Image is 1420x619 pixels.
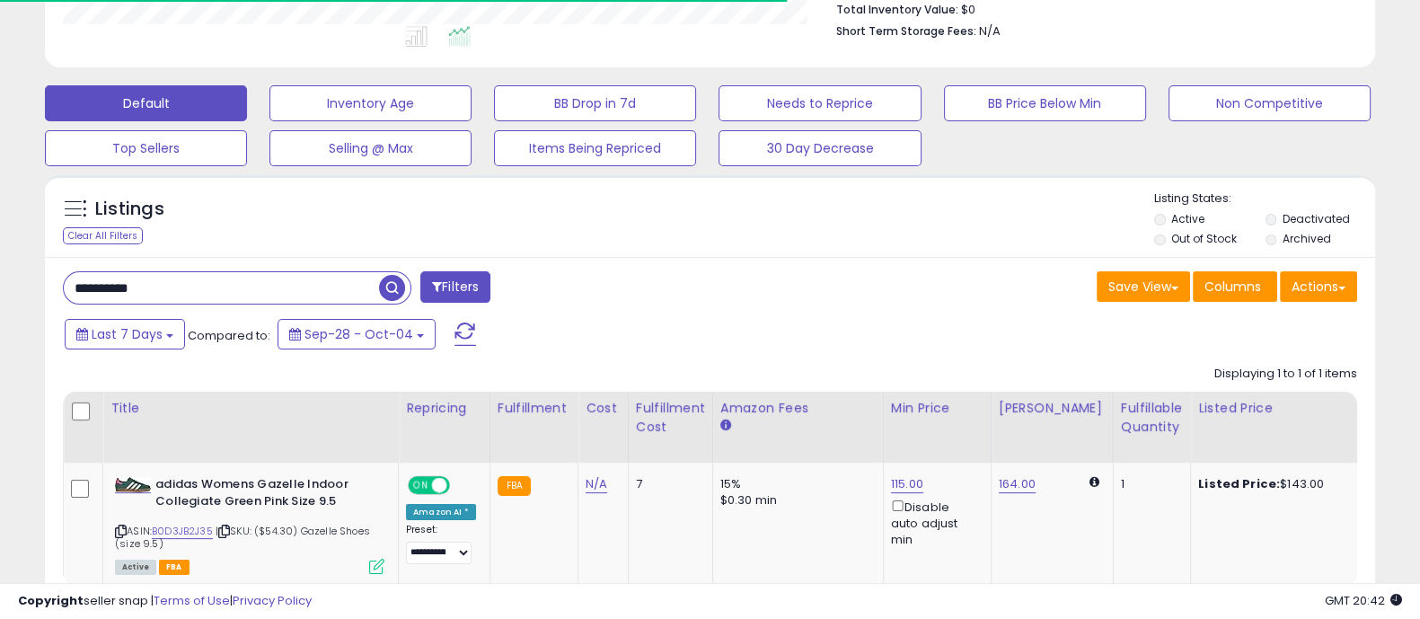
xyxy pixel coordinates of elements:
button: Selling @ Max [269,130,472,166]
span: ON [410,478,432,493]
span: Compared to: [188,327,270,344]
div: Amazon Fees [720,399,876,418]
div: $0.30 min [720,492,869,508]
b: Listed Price: [1198,475,1280,492]
div: ASIN: [115,476,384,572]
button: Save View [1097,271,1190,302]
button: Inventory Age [269,85,472,121]
div: Listed Price [1198,399,1354,418]
button: Last 7 Days [65,319,185,349]
span: N/A [979,22,1001,40]
button: Actions [1280,271,1357,302]
div: 7 [636,476,699,492]
div: Cost [586,399,621,418]
div: $143.00 [1198,476,1347,492]
div: Fulfillable Quantity [1121,399,1183,437]
div: Repricing [406,399,482,418]
button: 30 Day Decrease [719,130,921,166]
a: 115.00 [891,475,923,493]
div: Title [110,399,391,418]
a: N/A [586,475,607,493]
span: Columns [1204,278,1261,296]
small: FBA [498,476,531,496]
span: 2025-10-12 20:42 GMT [1325,592,1402,609]
button: Sep-28 - Oct-04 [278,319,436,349]
a: 164.00 [999,475,1036,493]
strong: Copyright [18,592,84,609]
button: Columns [1193,271,1277,302]
label: Out of Stock [1171,231,1237,246]
div: Min Price [891,399,983,418]
b: Short Term Storage Fees: [836,23,976,39]
label: Deactivated [1282,211,1349,226]
div: Clear All Filters [63,227,143,244]
div: Fulfillment [498,399,570,418]
span: OFF [447,478,476,493]
button: Non Competitive [1169,85,1371,121]
div: Disable auto adjust min [891,497,977,548]
label: Active [1171,211,1204,226]
span: | SKU: ($54.30) Gazelle Shoes (size 9.5) [115,524,370,551]
a: Privacy Policy [233,592,312,609]
label: Archived [1282,231,1330,246]
div: Amazon AI * [406,504,476,520]
span: Last 7 Days [92,325,163,343]
span: Sep-28 - Oct-04 [304,325,413,343]
button: Filters [420,271,490,303]
small: Amazon Fees. [720,418,731,434]
img: 31yJJBVhIQL._SL40_.jpg [115,477,151,492]
button: BB Price Below Min [944,85,1146,121]
span: FBA [159,560,190,575]
div: Fulfillment Cost [636,399,705,437]
button: BB Drop in 7d [494,85,696,121]
button: Items Being Repriced [494,130,696,166]
div: [PERSON_NAME] [999,399,1106,418]
span: All listings currently available for purchase on Amazon [115,560,156,575]
div: Preset: [406,524,476,563]
b: adidas Womens Gazelle Indoor Collegiate Green Pink Size 9.5 [155,476,374,514]
h5: Listings [95,197,164,222]
button: Needs to Reprice [719,85,921,121]
p: Listing States: [1154,190,1375,208]
a: Terms of Use [154,592,230,609]
div: Displaying 1 to 1 of 1 items [1214,366,1357,383]
button: Default [45,85,247,121]
b: Total Inventory Value: [836,2,958,17]
div: 15% [720,476,869,492]
div: seller snap | | [18,593,312,610]
button: Top Sellers [45,130,247,166]
div: 1 [1121,476,1177,492]
a: B0D3JB2J35 [152,524,213,539]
